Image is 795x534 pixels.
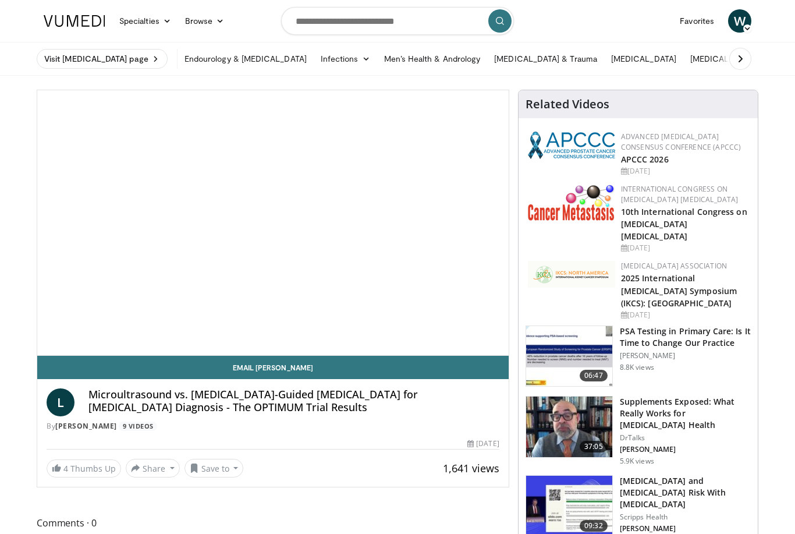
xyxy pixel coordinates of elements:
a: 37:05 Supplements Exposed: What Really Works for [MEDICAL_DATA] Health DrTalks [PERSON_NAME] 5.9K... [526,396,751,466]
a: [MEDICAL_DATA] [604,47,683,70]
button: Save to [184,459,244,478]
img: fca7e709-d275-4aeb-92d8-8ddafe93f2a6.png.150x105_q85_autocrop_double_scale_upscale_version-0.2.png [528,261,615,288]
h3: [MEDICAL_DATA] and [MEDICAL_DATA] Risk With [MEDICAL_DATA] [620,475,751,510]
span: 4 [63,463,68,474]
span: Comments 0 [37,515,509,531]
h3: PSA Testing in Primary Care: Is It Time to Change Our Practice [620,326,751,349]
a: [MEDICAL_DATA] & Trauma [487,47,604,70]
input: Search topics, interventions [281,7,514,35]
img: 92ba7c40-df22-45a2-8e3f-1ca017a3d5ba.png.150x105_q85_autocrop_double_scale_upscale_version-0.2.png [528,132,615,159]
img: VuMedi Logo [44,15,105,27]
p: 8.8K views [620,363,654,372]
span: 37:05 [580,441,608,452]
a: 9 Videos [119,422,157,432]
video-js: Video Player [37,90,509,356]
a: Infections [314,47,377,70]
p: DrTalks [620,433,751,443]
p: [PERSON_NAME] [620,445,751,454]
p: Scripps Health [620,512,751,522]
img: 649d3fc0-5ee3-4147-b1a3-955a692e9799.150x105_q85_crop-smart_upscale.jpg [526,397,612,457]
p: [PERSON_NAME] [620,524,751,533]
div: [DATE] [467,438,499,449]
a: Advanced [MEDICAL_DATA] Consensus Conference (APCCC) [621,132,741,152]
a: Men’s Health & Andrology [377,47,488,70]
a: L [47,388,74,416]
div: [DATE] [621,243,748,253]
h4: Microultrasound vs. [MEDICAL_DATA]-Guided [MEDICAL_DATA] for [MEDICAL_DATA] Diagnosis - The OPTIM... [88,388,499,413]
h4: Related Videos [526,97,609,111]
a: Endourology & [MEDICAL_DATA] [178,47,314,70]
a: W [728,9,751,33]
a: Visit [MEDICAL_DATA] page [37,49,168,69]
h3: Supplements Exposed: What Really Works for [MEDICAL_DATA] Health [620,396,751,431]
span: 06:47 [580,370,608,381]
div: [DATE] [621,310,748,320]
div: By [47,421,499,432]
p: 5.9K views [620,457,654,466]
a: Specialties [112,9,178,33]
a: 2025 International [MEDICAL_DATA] Symposium (IKCS): [GEOGRAPHIC_DATA] [621,273,737,308]
a: [PERSON_NAME] [55,421,117,431]
a: 4 Thumbs Up [47,459,121,478]
a: Email [PERSON_NAME] [37,356,509,379]
a: 10th International Congress on [MEDICAL_DATA] [MEDICAL_DATA] [621,206,747,242]
a: 06:47 PSA Testing in Primary Care: Is It Time to Change Our Practice [PERSON_NAME] 8.8K views [526,326,751,387]
img: 6ff8bc22-9509-4454-a4f8-ac79dd3b8976.png.150x105_q85_autocrop_double_scale_upscale_version-0.2.png [528,184,615,221]
img: 969231d3-b021-4170-ae52-82fb74b0a522.150x105_q85_crop-smart_upscale.jpg [526,326,612,387]
p: [PERSON_NAME] [620,351,751,360]
span: 1,641 views [443,461,499,475]
button: Share [126,459,180,478]
a: Favorites [673,9,721,33]
div: [DATE] [621,166,748,176]
span: 09:32 [580,520,608,532]
a: [MEDICAL_DATA] Association [621,261,727,271]
a: APCCC 2026 [621,154,669,165]
a: International Congress on [MEDICAL_DATA] [MEDICAL_DATA] [621,184,739,204]
a: Browse [178,9,232,33]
